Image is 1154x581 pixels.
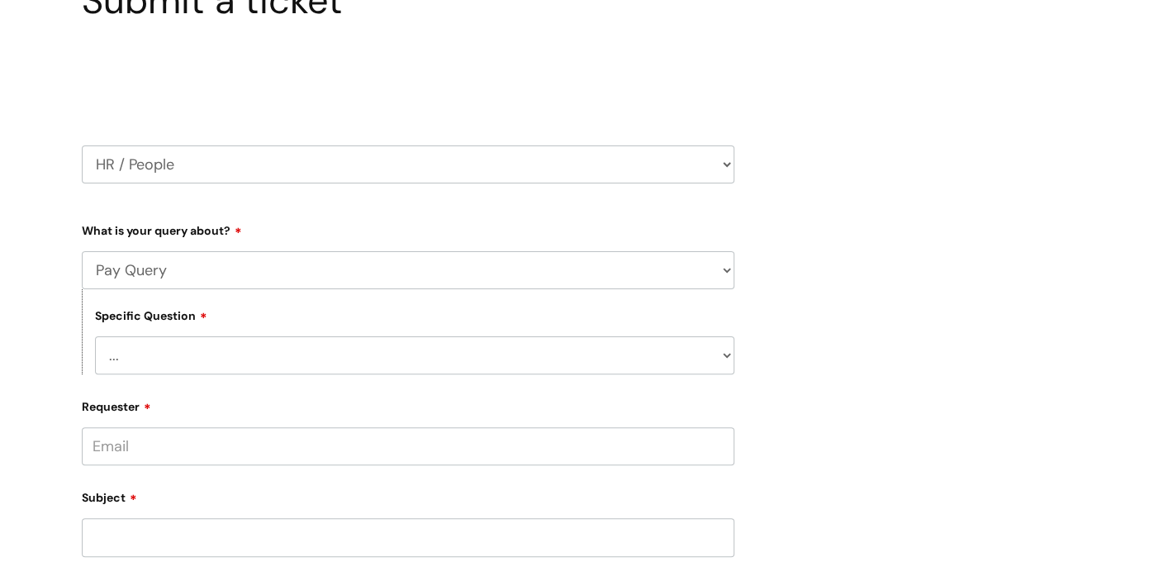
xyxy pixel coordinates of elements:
[95,307,207,323] label: Specific Question
[82,485,734,505] label: Subject
[82,218,734,238] label: What is your query about?
[82,427,734,465] input: Email
[82,394,734,414] label: Requester
[82,61,734,92] h2: Select issue type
